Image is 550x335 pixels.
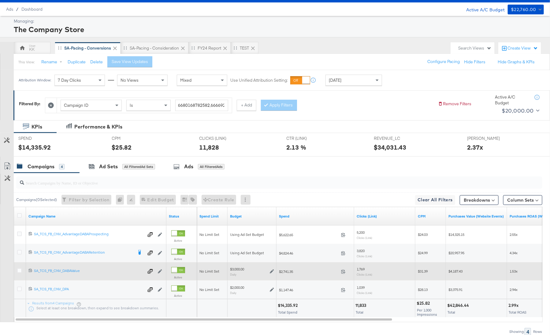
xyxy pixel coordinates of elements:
[112,143,132,152] div: $25.82
[18,78,51,82] div: Attribution Window:
[279,269,339,274] span: $2,741.35
[448,251,464,255] span: $20,957.95
[357,214,413,219] a: The number of clicks on links appearing on your ad or Page that direct people to your sites off F...
[509,329,525,334] div: Showing:
[171,239,185,243] label: Active
[357,248,365,253] span: 3,820
[199,287,219,292] span: No Limit Set
[510,232,518,237] span: 2.55x
[234,46,237,50] div: Drag to reorder tab
[503,195,542,205] button: Column Sets
[415,195,455,205] button: Clear All Filters
[418,232,428,237] span: $24.03
[34,287,144,293] a: SA_TCS_FB_CNV_DPA
[37,57,69,68] button: Rename
[510,269,518,274] span: 1.53x
[447,303,471,308] div: $42,846.44
[14,18,542,24] div: Managing:
[287,136,333,141] span: CTR (LINK)
[418,287,428,292] span: $28.13
[499,106,541,116] button: $20,000.00
[357,267,365,271] span: 1,769
[230,273,236,276] sub: Daily
[279,214,352,219] a: The total amount spent to date.
[448,310,455,315] span: Total
[508,5,544,14] button: $22,760.00
[32,123,42,130] div: KPIs
[278,303,299,308] div: $14,335.92
[28,214,164,219] a: Your campaign name.
[418,251,428,255] span: $24.99
[418,269,428,274] span: $31.39
[6,7,13,12] span: Ads
[230,214,274,219] a: The maximum amount you're willing to spend on your ads, on average each day or over the lifetime ...
[374,143,406,152] div: $34,031.43
[510,251,518,255] span: 4.34x
[171,257,185,261] label: Active
[495,94,529,106] div: Active A/C Budget
[199,251,219,255] span: No Limit Set
[278,310,297,315] span: Total Spend
[355,303,368,308] div: 11,833
[511,6,536,13] div: $22,760.00
[34,268,144,273] div: SA_TCS_FB_CNV_DABAValue
[357,254,372,258] sub: Clicks (Link)
[34,232,144,236] div: SA_TCS_FB_CNV_AdvantageDABAProspecting
[438,101,471,107] button: Remove Filters
[18,136,64,141] span: SPEND
[507,45,538,51] div: Create View
[357,236,372,240] sub: Clicks (Link)
[230,77,288,83] label: Use Unified Attribution Setting:
[460,195,499,205] button: Breakdowns
[467,136,513,141] span: [PERSON_NAME]
[279,288,339,292] span: $1,147.46
[198,164,225,169] div: All Filtered Ads
[130,45,179,51] div: SA-Pacing - Consideration
[34,250,133,255] div: SA_TCS_FB_CNV_AdvantageDABARetention
[374,136,420,141] span: REVENUE_LC
[448,214,505,219] a: The total value of the purchase actions tracked by your Custom Audience pixel on your website aft...
[171,275,185,279] label: Active
[357,285,365,290] span: 1,039
[90,59,103,65] button: Delete
[29,47,35,52] div: KK
[230,285,244,290] div: $2,000.00
[357,291,372,295] sub: Clicks (Link)
[198,45,221,51] div: FY24 Report
[240,45,249,51] div: TEST
[124,46,127,50] div: Drag to reorder tab
[458,45,492,51] div: Search Views
[14,24,542,35] div: The Company Store
[34,268,144,274] a: SA_TCS_FB_CNV_DABAValue
[199,269,219,274] span: No Limit Set
[460,5,505,14] div: Active A/C Budget
[64,102,88,108] span: Campaign ID
[279,251,339,255] span: $4,824.46
[184,163,193,170] div: Ads
[498,59,535,65] button: Hide Graphs & KPIs
[99,163,118,170] div: Ad Sets
[122,164,155,169] div: All Filtered Ad Sets
[199,143,219,152] div: 11,828
[230,251,274,255] div: Using Ad Set Budget
[230,267,244,272] div: $3,000.00
[121,77,139,83] span: No Views
[112,136,158,141] span: CPM
[448,232,464,237] span: $14,325.15
[467,143,483,152] div: 2.37x
[279,233,339,237] span: $5,622.65
[59,164,65,169] div: 4
[18,60,35,65] div: This View:
[418,196,453,204] span: Clear All Filters
[58,46,61,50] div: Drag to reorder tab
[237,100,256,111] button: + Add
[13,7,21,12] span: /
[16,197,57,203] div: Campaigns ( 0 Selected)
[418,214,444,219] a: The average cost you've paid to have 1,000 impressions of your ad.
[74,123,122,130] div: Performance & KPIs
[171,294,185,298] label: Active
[199,232,219,237] span: No Limit Set
[199,214,225,219] a: If set, this is the maximum spend for your campaign.
[18,143,51,152] div: $14,335.92
[169,214,195,219] a: Shows the current state of your Ad Campaign.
